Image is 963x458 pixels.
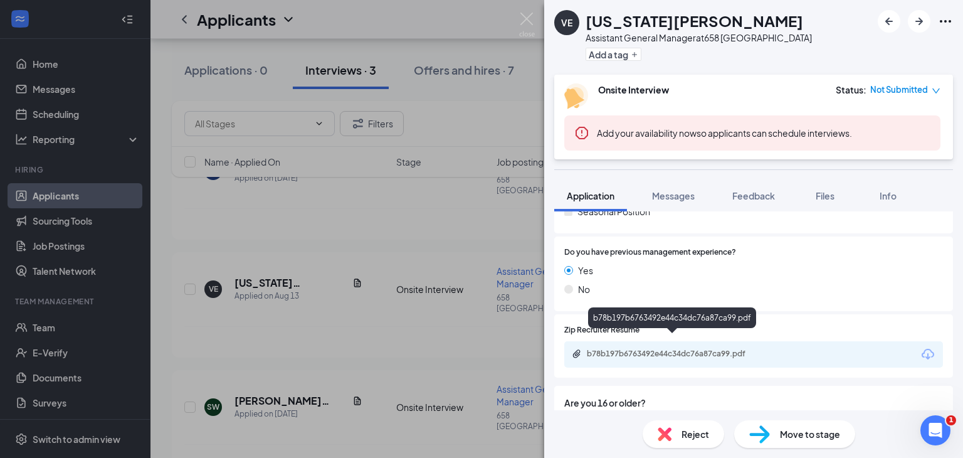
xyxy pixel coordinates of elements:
[881,14,897,29] svg: ArrowLeftNew
[932,87,940,95] span: down
[564,396,943,410] span: Are you 16 or older?
[586,10,803,31] h1: [US_STATE][PERSON_NAME]
[912,14,927,29] svg: ArrowRight
[588,307,756,328] div: b78b197b6763492e44c34dc76a87ca99.pdf
[597,127,852,139] span: so applicants can schedule interviews.
[586,48,641,61] button: PlusAdd a tag
[631,51,638,58] svg: Plus
[652,190,695,201] span: Messages
[816,190,834,201] span: Files
[564,324,639,336] span: Zip Recruiter Resume
[920,415,950,445] iframe: Intercom live chat
[572,349,582,359] svg: Paperclip
[587,349,762,359] div: b78b197b6763492e44c34dc76a87ca99.pdf
[577,205,650,218] span: Seasonal Position
[681,427,709,441] span: Reject
[597,127,697,139] button: Add your availability now
[561,16,572,29] div: VE
[870,83,928,96] span: Not Submitted
[574,125,589,141] svg: Error
[908,10,930,33] button: ArrowRight
[567,190,614,201] span: Application
[578,282,590,296] span: No
[880,190,897,201] span: Info
[946,415,956,425] span: 1
[836,83,866,96] div: Status :
[920,347,935,362] svg: Download
[780,427,840,441] span: Move to stage
[732,190,775,201] span: Feedback
[598,84,669,95] b: Onsite Interview
[564,247,736,258] span: Do you have previous management experience?
[938,14,953,29] svg: Ellipses
[578,264,593,277] span: Yes
[878,10,900,33] button: ArrowLeftNew
[572,349,775,361] a: Paperclipb78b197b6763492e44c34dc76a87ca99.pdf
[586,31,812,44] div: Assistant General Manager at 658 [GEOGRAPHIC_DATA]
